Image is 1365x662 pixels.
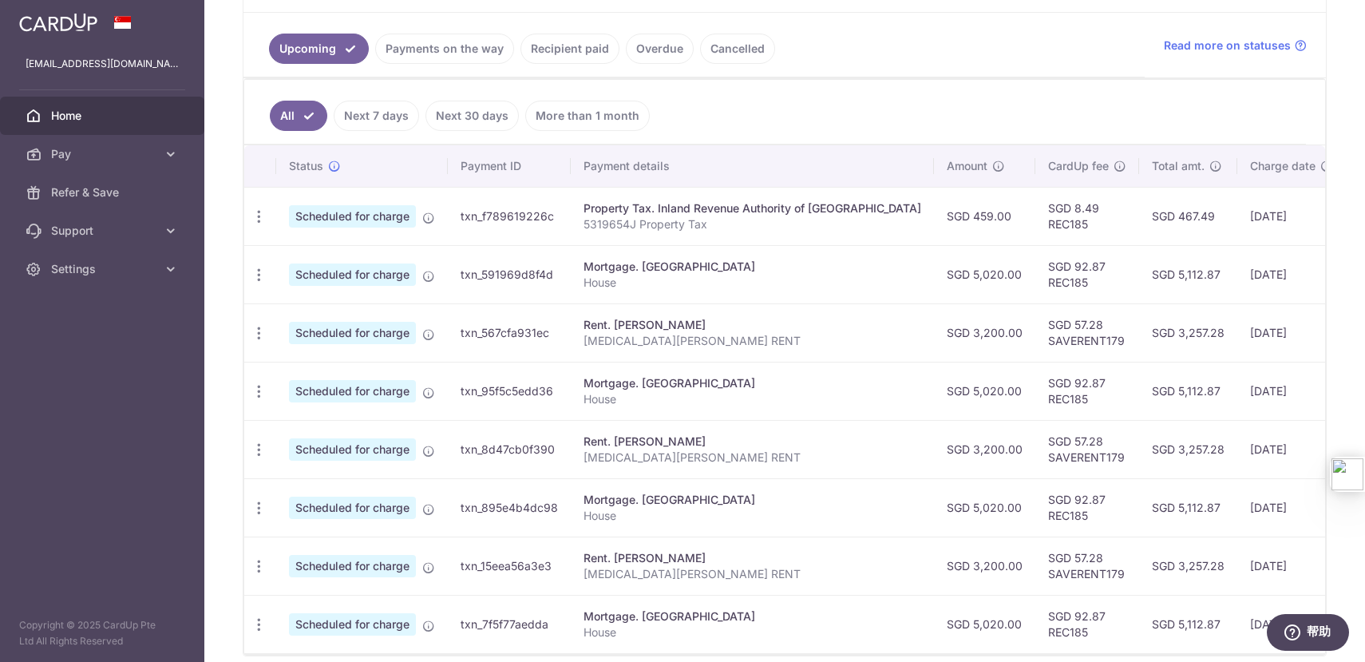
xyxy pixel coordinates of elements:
span: Scheduled for charge [289,613,416,636]
td: SGD 5,112.87 [1139,595,1237,653]
span: Support [51,223,156,239]
a: Cancelled [700,34,775,64]
td: [DATE] [1237,478,1346,537]
div: Rent. [PERSON_NAME] [584,550,921,566]
td: SGD 467.49 [1139,187,1237,245]
td: SGD 5,020.00 [934,362,1035,420]
td: SGD 57.28 SAVERENT179 [1035,420,1139,478]
div: Rent. [PERSON_NAME] [584,317,921,333]
div: Property Tax. Inland Revenue Authority of [GEOGRAPHIC_DATA] [584,200,921,216]
div: Mortgage. [GEOGRAPHIC_DATA] [584,375,921,391]
td: SGD 459.00 [934,187,1035,245]
span: Scheduled for charge [289,322,416,344]
td: SGD 3,200.00 [934,303,1035,362]
a: More than 1 month [525,101,650,131]
td: txn_591969d8f4d [448,245,571,303]
span: Pay [51,146,156,162]
td: SGD 3,200.00 [934,537,1035,595]
p: 5319654J Property Tax [584,216,921,232]
span: Read more on statuses [1164,38,1291,54]
td: SGD 92.87 REC185 [1035,478,1139,537]
a: Upcoming [269,34,369,64]
p: [MEDICAL_DATA][PERSON_NAME] RENT [584,333,921,349]
td: SGD 8.49 REC185 [1035,187,1139,245]
td: [DATE] [1237,420,1346,478]
td: [DATE] [1237,362,1346,420]
td: SGD 5,020.00 [934,478,1035,537]
span: Amount [947,158,987,174]
td: [DATE] [1237,537,1346,595]
td: txn_567cfa931ec [448,303,571,362]
span: Scheduled for charge [289,380,416,402]
p: [MEDICAL_DATA][PERSON_NAME] RENT [584,566,921,582]
a: All [270,101,327,131]
span: Status [289,158,323,174]
td: SGD 3,200.00 [934,420,1035,478]
a: Overdue [626,34,694,64]
td: [DATE] [1237,245,1346,303]
span: Charge date [1250,158,1316,174]
div: Mortgage. [GEOGRAPHIC_DATA] [584,608,921,624]
td: txn_7f5f77aedda [448,595,571,653]
div: Mortgage. [GEOGRAPHIC_DATA] [584,492,921,508]
iframe: 打开一个小组件，您可以在其中找到更多信息 [1266,614,1349,654]
div: Mortgage. [GEOGRAPHIC_DATA] [584,259,921,275]
th: Payment details [571,145,934,187]
td: SGD 5,020.00 [934,595,1035,653]
span: Scheduled for charge [289,497,416,519]
a: Payments on the way [375,34,514,64]
p: [MEDICAL_DATA][PERSON_NAME] RENT [584,450,921,466]
span: Total amt. [1152,158,1205,174]
td: SGD 3,257.28 [1139,303,1237,362]
td: SGD 5,112.87 [1139,478,1237,537]
div: Rent. [PERSON_NAME] [584,434,921,450]
p: House [584,391,921,407]
td: [DATE] [1237,303,1346,362]
td: [DATE] [1237,187,1346,245]
td: SGD 5,020.00 [934,245,1035,303]
span: Scheduled for charge [289,438,416,461]
td: SGD 3,257.28 [1139,537,1237,595]
td: [DATE] [1237,595,1346,653]
td: SGD 5,112.87 [1139,245,1237,303]
a: Read more on statuses [1164,38,1307,54]
a: Next 7 days [334,101,419,131]
a: Next 30 days [425,101,519,131]
td: SGD 92.87 REC185 [1035,362,1139,420]
span: Home [51,108,156,124]
p: House [584,624,921,640]
td: txn_15eea56a3e3 [448,537,571,595]
td: txn_95f5c5edd36 [448,362,571,420]
td: SGD 92.87 REC185 [1035,595,1139,653]
span: Refer & Save [51,184,156,200]
p: [EMAIL_ADDRESS][DOMAIN_NAME] [26,56,179,72]
span: Scheduled for charge [289,264,416,286]
td: SGD 57.28 SAVERENT179 [1035,537,1139,595]
td: txn_8d47cb0f390 [448,420,571,478]
img: CardUp [19,13,97,32]
span: Settings [51,261,156,277]
p: House [584,508,921,524]
span: Scheduled for charge [289,205,416,228]
td: SGD 5,112.87 [1139,362,1237,420]
span: Scheduled for charge [289,555,416,577]
td: SGD 92.87 REC185 [1035,245,1139,303]
td: SGD 3,257.28 [1139,420,1237,478]
a: Recipient paid [520,34,619,64]
th: Payment ID [448,145,571,187]
td: txn_f789619226c [448,187,571,245]
p: House [584,275,921,291]
span: CardUp fee [1048,158,1109,174]
td: txn_895e4b4dc98 [448,478,571,537]
td: SGD 57.28 SAVERENT179 [1035,303,1139,362]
